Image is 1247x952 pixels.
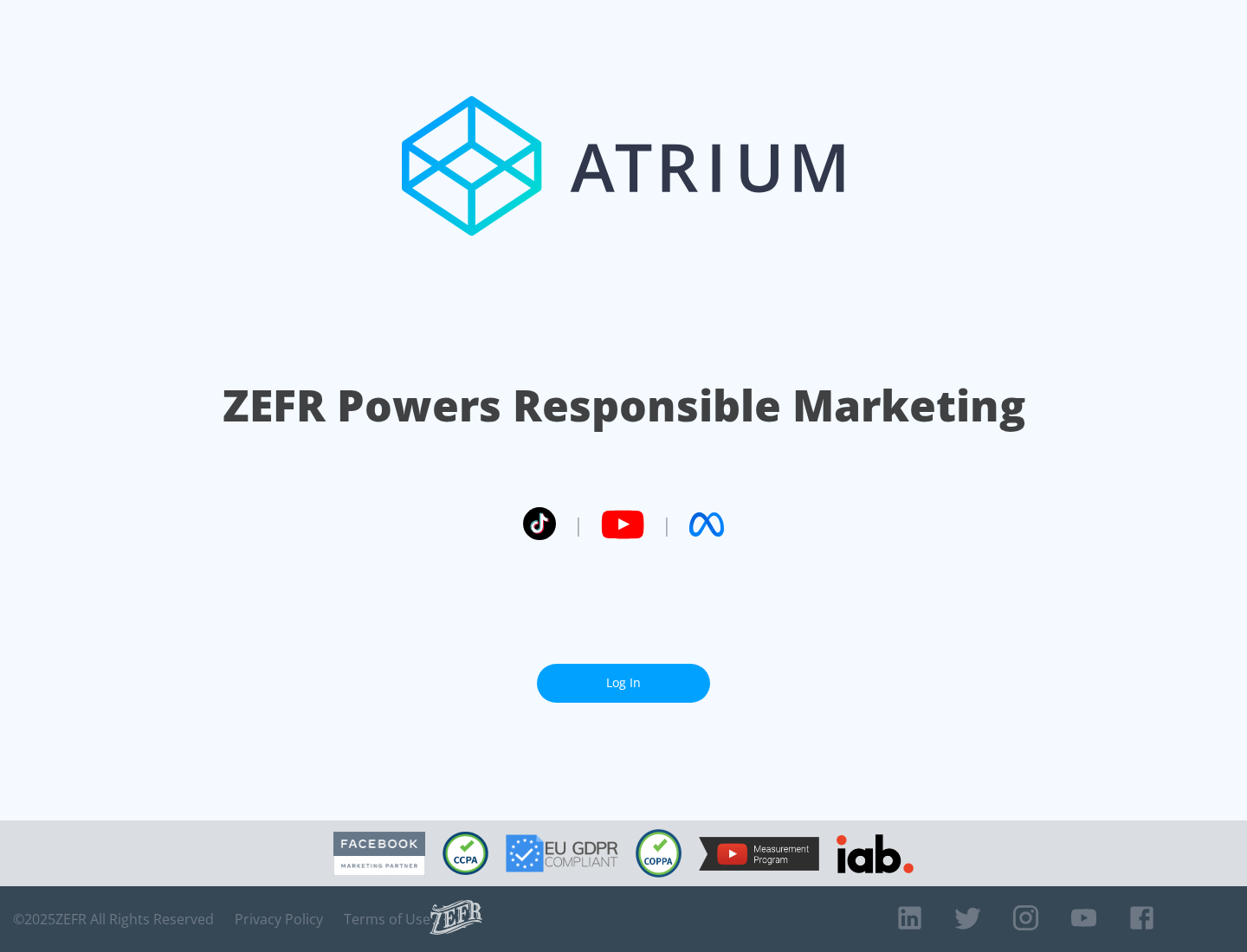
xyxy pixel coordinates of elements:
span: | [662,511,672,537]
img: IAB [837,834,914,873]
img: YouTube Measurement Program [699,837,819,871]
a: Terms of Use [344,910,430,928]
img: GDPR Compliant [506,834,618,872]
img: Facebook Marketing Partner [333,832,425,876]
span: | [573,511,584,537]
h1: ZEFR Powers Responsible Marketing [223,376,1025,435]
img: COPPA Compliant [636,829,682,878]
a: Log In [537,664,710,703]
span: © 2025 ZEFR All Rights Reserved [13,910,214,928]
img: CCPA Compliant [443,832,488,875]
a: Privacy Policy [235,910,323,928]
